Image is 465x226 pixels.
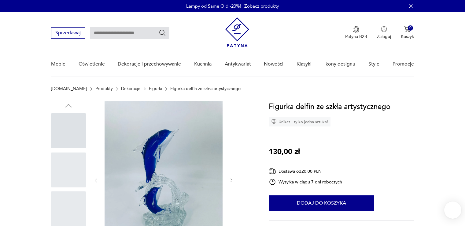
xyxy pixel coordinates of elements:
a: Meble [51,52,65,76]
img: Patyna - sklep z meblami i dekoracjami vintage [225,17,249,47]
img: Ikona koszyka [404,26,410,32]
a: Produkty [95,86,113,91]
img: Ikona diamentu [271,119,277,125]
a: Oświetlenie [79,52,105,76]
div: 0 [408,25,413,31]
img: Ikonka użytkownika [381,26,387,32]
a: Promocje [393,52,414,76]
a: Dekoracje [121,86,140,91]
p: Zaloguj [377,34,391,40]
p: Koszyk [401,34,414,40]
div: Wysyłka w ciągu 7 dni roboczych [269,178,342,186]
a: Style [368,52,379,76]
a: Nowości [264,52,283,76]
div: Dostawa od 20,00 PLN [269,168,342,175]
h1: Figurka delfin ze szkła artystycznego [269,101,390,113]
a: Ikona medaluPatyna B2B [345,26,367,40]
a: Klasyki [297,52,312,76]
a: Figurki [149,86,162,91]
button: Sprzedawaj [51,27,85,39]
button: Dodaj do koszyka [269,195,374,211]
button: Szukaj [159,29,166,36]
a: [DOMAIN_NAME] [51,86,87,91]
p: 130,00 zł [269,146,300,158]
a: Ikony designu [324,52,355,76]
img: Ikona medalu [353,26,359,33]
button: 0Koszyk [401,26,414,40]
a: Dekoracje i przechowywanie [118,52,181,76]
p: Patyna B2B [345,34,367,40]
img: Ikona dostawy [269,168,276,175]
div: Unikat - tylko jedna sztuka! [269,117,330,126]
a: Zobacz produkty [244,3,279,9]
p: Figurka delfin ze szkła artystycznego [170,86,241,91]
iframe: Smartsupp widget button [444,202,461,219]
button: Zaloguj [377,26,391,40]
button: Patyna B2B [345,26,367,40]
a: Antykwariat [225,52,251,76]
a: Sprzedawaj [51,31,85,36]
p: Lampy od Same Old -20%! [186,3,241,9]
a: Kuchnia [194,52,212,76]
